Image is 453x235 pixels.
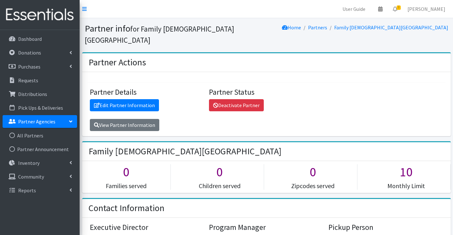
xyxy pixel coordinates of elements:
[3,184,77,197] a: Reports
[82,182,170,190] h5: Families served
[18,118,55,125] p: Partner Agencies
[362,182,450,190] h5: Monthly Limit
[90,99,159,111] a: Edit Partner Information
[3,101,77,114] a: Pick Ups & Deliveries
[3,157,77,169] a: Inventory
[269,164,357,180] h1: 0
[334,24,448,31] a: Family [DEMOGRAPHIC_DATA][GEOGRAPHIC_DATA]
[3,4,77,26] img: HumanEssentials
[3,115,77,128] a: Partner Agencies
[18,36,42,42] p: Dashboard
[18,63,40,70] p: Purchases
[85,24,234,45] small: for Family [DEMOGRAPHIC_DATA][GEOGRAPHIC_DATA]
[3,60,77,73] a: Purchases
[3,46,77,59] a: Donations
[328,223,443,232] h4: Pickup Person
[176,164,264,180] h1: 0
[209,88,324,97] h4: Partner Status
[85,23,264,45] h1: Partner info
[18,77,38,84] p: Requests
[3,33,77,45] a: Dashboard
[82,164,170,180] h1: 0
[3,88,77,100] a: Distributions
[90,88,205,97] h4: Partner Details
[90,119,159,131] a: View Partner Information
[18,91,47,97] p: Distributions
[18,160,40,166] p: Inventory
[397,5,401,10] span: 3
[209,99,264,111] a: Deactivate Partner
[209,223,324,232] h4: Program Manager
[89,57,146,68] h2: Partner Actions
[3,170,77,183] a: Community
[18,49,41,56] p: Donations
[176,182,264,190] h5: Children served
[308,24,327,31] a: Partners
[90,223,205,232] h4: Executive Director
[269,182,357,190] h5: Zipcodes served
[3,129,77,142] a: All Partners
[3,143,77,156] a: Partner Announcement
[18,105,63,111] p: Pick Ups & Deliveries
[402,3,450,15] a: [PERSON_NAME]
[337,3,370,15] a: User Guide
[362,164,450,180] h1: 10
[18,173,44,180] p: Community
[89,203,164,214] h2: Contact Information
[3,74,77,87] a: Requests
[89,146,281,157] h2: Family [DEMOGRAPHIC_DATA][GEOGRAPHIC_DATA]
[18,187,36,194] p: Reports
[282,24,301,31] a: Home
[388,3,402,15] a: 3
